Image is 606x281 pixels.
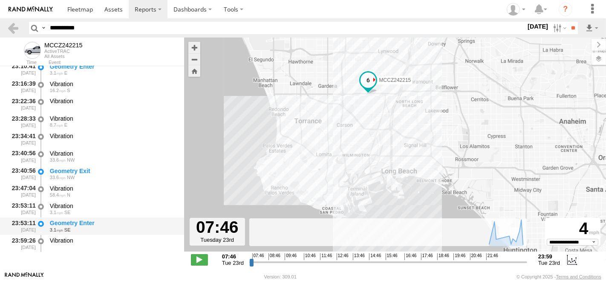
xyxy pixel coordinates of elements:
[50,237,176,244] div: Vibration
[191,254,208,265] label: Play/Stop
[50,97,176,105] div: Vibration
[486,253,498,260] span: 21:46
[67,175,75,180] span: Heading: 301
[437,253,449,260] span: 18:46
[67,88,70,93] span: Heading: 179
[504,3,528,16] div: Zulema McIntosch
[252,253,264,260] span: 07:46
[546,219,599,239] div: 4
[559,3,572,16] i: ?
[7,236,37,252] div: 23:59:26 [DATE]
[7,61,37,65] div: Time
[7,183,37,199] div: 23:47:04 [DATE]
[470,253,482,260] span: 20:46
[188,65,200,77] button: Zoom Home
[67,157,75,162] span: Heading: 301
[369,253,381,260] span: 14:46
[7,218,37,234] div: 23:53:11 [DATE]
[50,192,66,197] span: 58.4
[9,6,53,12] img: rand-logo.svg
[517,274,601,279] div: © Copyright 2025 -
[556,274,601,279] a: Terms and Conditions
[404,253,416,260] span: 16:46
[64,227,71,232] span: Heading: 137
[44,42,83,49] div: MCCZ242215 - View Asset History
[222,253,244,260] strong: 07:46
[550,22,568,34] label: Search Filter Options
[50,202,176,210] div: Vibration
[50,115,176,122] div: Vibration
[7,166,37,182] div: 23:40:56 [DATE]
[453,253,465,260] span: 19:46
[50,219,176,227] div: Geometry Enter
[44,49,83,54] div: ActiveTRAC
[526,22,550,31] label: [DATE]
[50,132,176,140] div: Vibration
[538,260,560,266] span: Tue 23rd Sep 2025
[421,253,433,260] span: 17:46
[304,253,316,260] span: 10:46
[222,260,244,266] span: Tue 23rd Sep 2025
[7,201,37,217] div: 23:53:11 [DATE]
[50,157,66,162] span: 33.6
[67,192,70,197] span: Heading: 349
[538,253,560,260] strong: 23:59
[5,272,44,281] a: Visit our Website
[50,150,176,157] div: Vibration
[50,175,66,180] span: 33.6
[64,210,71,215] span: Heading: 137
[64,70,67,75] span: Heading: 86
[50,80,176,88] div: Vibration
[49,61,184,65] div: Event
[50,122,63,127] span: 8.7
[264,274,297,279] div: Version: 309.01
[7,96,37,112] div: 23:22:36 [DATE]
[7,148,37,164] div: 23:40:56 [DATE]
[585,22,599,34] label: Export results as...
[337,253,349,260] span: 12:46
[379,77,411,83] span: MCCZ242215
[268,253,280,260] span: 08:46
[7,113,37,129] div: 23:28:33 [DATE]
[40,22,47,34] label: Search Query
[50,185,176,192] div: Vibration
[64,122,67,127] span: Heading: 92
[50,88,66,93] span: 16.2
[7,131,37,147] div: 23:34:41 [DATE]
[50,167,176,175] div: Geometry Exit
[320,253,332,260] span: 11:46
[7,61,37,77] div: 23:10:41 [DATE]
[353,253,365,260] span: 13:46
[188,53,200,65] button: Zoom out
[50,70,63,75] span: 3.1
[7,22,19,34] a: Back to previous Page
[188,42,200,53] button: Zoom in
[50,210,63,215] span: 3.1
[44,54,83,59] div: All Assets
[50,227,63,232] span: 3.1
[285,253,297,260] span: 09:46
[386,253,398,260] span: 15:46
[7,79,37,95] div: 23:16:39 [DATE]
[50,63,176,70] div: Geometry Enter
